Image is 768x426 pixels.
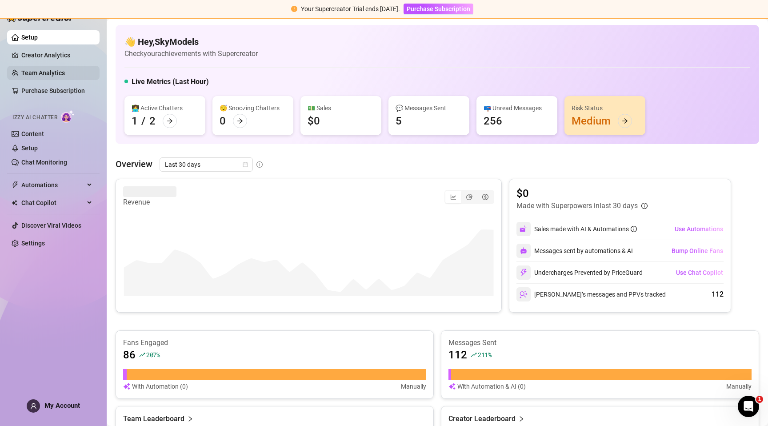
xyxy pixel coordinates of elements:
[291,6,297,12] span: exclamation-circle
[308,103,374,113] div: 💵 Sales
[139,352,145,358] span: rise
[516,186,648,201] article: $0
[220,103,286,113] div: 😴 Snoozing Chatters
[243,162,248,167] span: calendar
[671,244,724,258] button: Bump Online Fans
[61,110,75,123] img: AI Chatter
[484,114,502,128] div: 256
[21,69,65,76] a: Team Analytics
[116,157,152,171] article: Overview
[516,201,638,211] article: Made with Superpowers in last 30 days
[738,396,759,417] iframe: Intercom live chat
[622,118,628,124] span: arrow-right
[726,382,752,391] article: Manually
[12,181,19,189] span: thunderbolt
[674,222,724,236] button: Use Automations
[124,48,258,59] article: Check your achievements with Supercreator
[12,200,17,206] img: Chat Copilot
[518,414,524,424] span: right
[572,103,638,113] div: Risk Status
[712,289,724,300] div: 112
[308,114,320,128] div: $0
[396,103,462,113] div: 💬 Messages Sent
[167,118,173,124] span: arrow-right
[448,338,752,348] article: Messages Sent
[21,178,84,192] span: Automations
[444,190,494,204] div: segmented control
[675,225,723,233] span: Use Automations
[396,114,402,128] div: 5
[520,290,528,298] img: svg%3e
[123,414,184,424] article: Team Leaderboard
[187,414,193,424] span: right
[165,158,248,171] span: Last 30 days
[21,159,67,166] a: Chat Monitoring
[123,348,136,362] article: 86
[534,224,637,234] div: Sales made with AI & Automations
[12,113,57,122] span: Izzy AI Chatter
[21,130,44,137] a: Content
[123,382,130,391] img: svg%3e
[478,350,492,359] span: 211 %
[401,382,426,391] article: Manually
[484,103,550,113] div: 📪 Unread Messages
[132,76,209,87] h5: Live Metrics (Last Hour)
[448,382,456,391] img: svg%3e
[44,402,80,410] span: My Account
[149,114,156,128] div: 2
[466,194,472,200] span: pie-chart
[123,338,426,348] article: Fans Engaged
[482,194,488,200] span: dollar-circle
[404,4,473,14] button: Purchase Subscription
[457,382,526,391] article: With Automation & AI (0)
[672,247,723,254] span: Bump Online Fans
[124,36,258,48] h4: 👋 Hey, SkyModels
[256,161,263,168] span: info-circle
[407,5,470,12] span: Purchase Subscription
[30,403,37,410] span: user
[756,396,763,403] span: 1
[220,114,226,128] div: 0
[21,222,81,229] a: Discover Viral Videos
[21,196,84,210] span: Chat Copilot
[516,287,666,301] div: [PERSON_NAME]’s messages and PPVs tracked
[516,265,643,280] div: Undercharges Prevented by PriceGuard
[123,197,176,208] article: Revenue
[21,48,92,62] a: Creator Analytics
[146,350,160,359] span: 207 %
[237,118,243,124] span: arrow-right
[301,5,400,12] span: Your Supercreator Trial ends [DATE].
[21,145,38,152] a: Setup
[21,34,38,41] a: Setup
[21,240,45,247] a: Settings
[132,103,198,113] div: 👩‍💻 Active Chatters
[132,114,138,128] div: 1
[21,87,85,94] a: Purchase Subscription
[448,414,516,424] article: Creator Leaderboard
[520,247,527,254] img: svg%3e
[516,244,633,258] div: Messages sent by automations & AI
[132,382,188,391] article: With Automation (0)
[404,5,473,12] a: Purchase Subscription
[448,348,467,362] article: 112
[520,225,528,233] img: svg%3e
[676,265,724,280] button: Use Chat Copilot
[641,203,648,209] span: info-circle
[631,226,637,232] span: info-circle
[520,269,528,277] img: svg%3e
[676,269,723,276] span: Use Chat Copilot
[450,194,456,200] span: line-chart
[471,352,477,358] span: rise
